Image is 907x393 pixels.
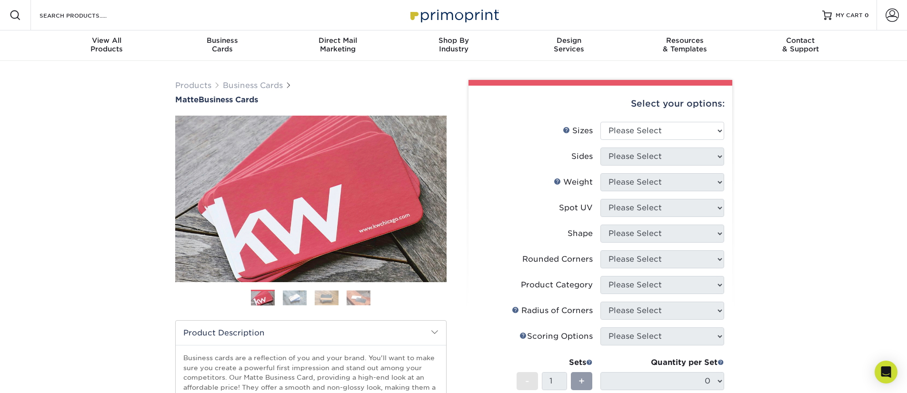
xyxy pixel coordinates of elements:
a: Business Cards [223,81,283,90]
img: Business Cards 04 [347,290,370,305]
span: MY CART [836,11,863,20]
div: Product Category [521,279,593,291]
img: Business Cards 03 [315,290,339,305]
h1: Business Cards [175,95,447,104]
input: SEARCH PRODUCTS..... [39,10,131,21]
a: View AllProducts [49,30,165,61]
a: BusinessCards [164,30,280,61]
span: Design [511,36,627,45]
div: Select your options: [476,86,725,122]
div: Spot UV [559,202,593,214]
img: Matte 01 [175,63,447,334]
div: Marketing [280,36,396,53]
span: Shop By [396,36,511,45]
img: Primoprint [406,5,501,25]
div: Cards [164,36,280,53]
div: Radius of Corners [512,305,593,316]
span: Contact [743,36,858,45]
div: Services [511,36,627,53]
span: + [578,374,585,388]
a: Contact& Support [743,30,858,61]
a: MatteBusiness Cards [175,95,447,104]
a: Shop ByIndustry [396,30,511,61]
img: Business Cards 01 [251,286,275,310]
div: Sides [571,151,593,162]
div: & Templates [627,36,743,53]
span: Business [164,36,280,45]
a: Resources& Templates [627,30,743,61]
div: Shape [568,228,593,239]
div: Weight [554,177,593,188]
h2: Product Description [176,321,446,345]
a: Products [175,81,211,90]
span: 0 [865,12,869,19]
div: Scoring Options [519,331,593,342]
div: Quantity per Set [600,357,724,368]
div: Rounded Corners [522,254,593,265]
a: Direct MailMarketing [280,30,396,61]
div: Sizes [563,125,593,137]
div: Open Intercom Messenger [875,361,897,383]
a: DesignServices [511,30,627,61]
img: Business Cards 02 [283,290,307,305]
span: Matte [175,95,199,104]
span: View All [49,36,165,45]
div: Products [49,36,165,53]
span: - [525,374,529,388]
div: Industry [396,36,511,53]
div: Sets [517,357,593,368]
span: Direct Mail [280,36,396,45]
span: Resources [627,36,743,45]
div: & Support [743,36,858,53]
